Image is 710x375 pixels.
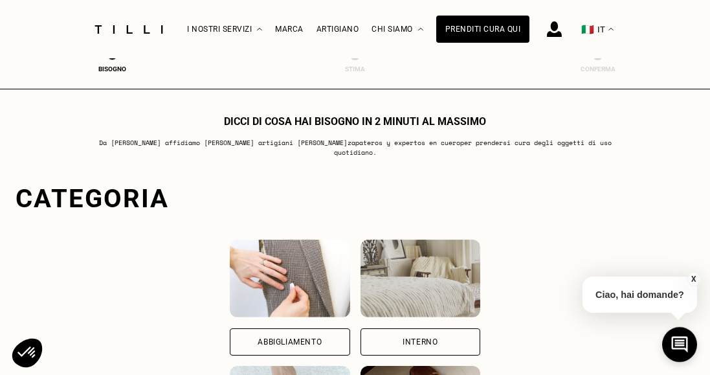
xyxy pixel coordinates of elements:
[687,272,700,286] button: X
[403,338,438,346] div: Interno
[581,23,594,36] span: 🇮🇹
[86,65,138,73] div: Bisogno
[575,1,620,58] button: 🇮🇹 IT
[90,25,168,34] img: Logo del servizio di sartoria Tilli
[258,338,322,346] div: Abbigliamento
[582,277,697,313] p: Ciao, hai domande?
[547,21,562,37] img: icona di accesso
[16,183,694,214] div: Categoria
[436,16,530,43] a: Prenditi cura qui
[98,138,612,157] p: Da [PERSON_NAME] affidiamo [PERSON_NAME] artigiani [PERSON_NAME] zapateros y expertos en cuero pe...
[187,1,262,58] div: I nostri servizi
[257,28,262,31] img: Menu a tendina
[230,240,349,317] img: Abbigliamento
[572,65,624,73] div: Conferma
[329,65,381,73] div: Stima
[275,25,304,34] a: Marca
[372,1,423,58] div: Chi siamo
[224,115,486,128] h1: Dicci di cosa hai bisogno in 2 minuti al massimo
[418,28,423,31] img: Menu a discesa su
[361,240,480,317] img: Interno
[316,25,359,34] a: Artigiano
[608,28,614,31] img: menu déroulant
